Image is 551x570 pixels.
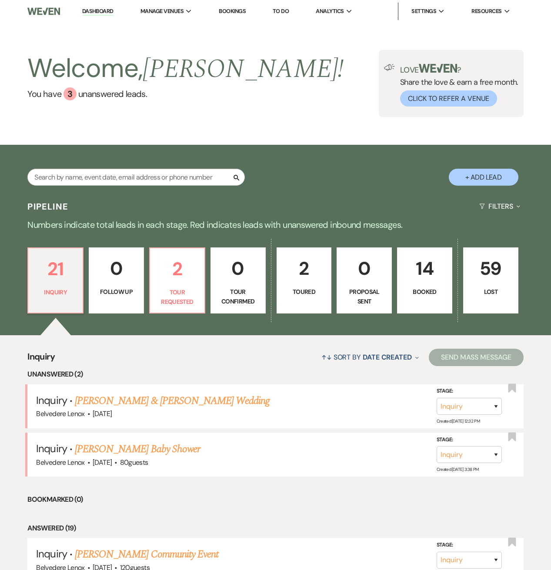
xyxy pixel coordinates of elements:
[75,393,270,409] a: [PERSON_NAME] & [PERSON_NAME] Wedding
[400,90,497,107] button: Click to Refer a Venue
[476,195,523,218] button: Filters
[27,2,60,20] img: Weven Logo
[437,435,502,445] label: Stage:
[36,442,67,455] span: Inquiry
[27,247,83,313] a: 21Inquiry
[216,254,260,283] p: 0
[363,353,412,362] span: Date Created
[93,458,112,467] span: [DATE]
[94,287,138,297] p: Follow Up
[94,254,138,283] p: 0
[219,7,246,15] a: Bookings
[403,287,447,297] p: Booked
[437,387,502,396] label: Stage:
[395,64,518,107] div: Share the love & earn a free month.
[397,247,452,313] a: 14Booked
[33,287,77,297] p: Inquiry
[437,418,480,424] span: Created: [DATE] 12:32 PM
[75,441,200,457] a: [PERSON_NAME] Baby Shower
[27,169,245,186] input: Search by name, event date, email address or phone number
[82,7,114,16] a: Dashboard
[429,349,524,366] button: Send Mass Message
[155,287,199,307] p: Tour Requested
[437,467,479,472] span: Created: [DATE] 3:38 PM
[27,523,523,534] li: Answered (19)
[384,64,395,71] img: loud-speaker-illustration.svg
[342,287,386,307] p: Proposal Sent
[411,7,436,16] span: Settings
[419,64,457,73] img: weven-logo-green.svg
[27,494,523,505] li: Bookmarked (0)
[273,7,289,15] a: To Do
[437,540,502,550] label: Stage:
[36,547,67,560] span: Inquiry
[143,49,344,89] span: [PERSON_NAME] !
[210,247,266,313] a: 0Tour Confirmed
[93,409,112,418] span: [DATE]
[27,350,55,369] span: Inquiry
[463,247,518,313] a: 59Lost
[140,7,184,16] span: Manage Venues
[63,87,77,100] div: 3
[342,254,386,283] p: 0
[403,254,447,283] p: 14
[36,409,84,418] span: Belvedere Lenox
[27,369,523,380] li: Unanswered (2)
[400,64,518,74] p: Love ?
[75,547,218,562] a: [PERSON_NAME] Community Event
[282,254,326,283] p: 2
[216,287,260,307] p: Tour Confirmed
[27,50,344,87] h2: Welcome,
[36,458,84,467] span: Belvedere Lenox
[337,247,392,313] a: 0Proposal Sent
[469,287,513,297] p: Lost
[277,247,332,313] a: 2Toured
[33,254,77,283] p: 21
[36,393,67,407] span: Inquiry
[27,87,344,100] a: You have 3 unanswered leads.
[89,247,144,313] a: 0Follow Up
[318,346,422,369] button: Sort By Date Created
[27,200,68,213] h3: Pipeline
[471,7,501,16] span: Resources
[321,353,332,362] span: ↑↓
[149,247,205,313] a: 2Tour Requested
[316,7,344,16] span: Analytics
[120,458,148,467] span: 80 guests
[155,254,199,283] p: 2
[469,254,513,283] p: 59
[282,287,326,297] p: Toured
[449,169,518,186] button: + Add Lead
